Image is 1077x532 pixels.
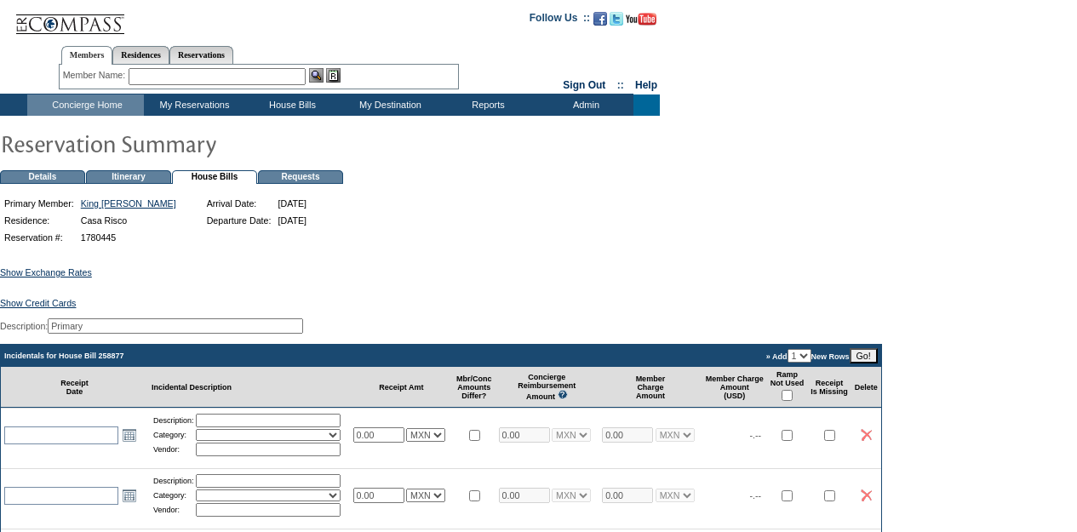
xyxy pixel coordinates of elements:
span: :: [617,79,624,91]
td: Requests [258,170,343,184]
td: Incidentals for House Bill 258877 [1,345,496,367]
td: My Reservations [144,94,242,116]
td: Reservation #: [2,230,77,245]
td: » Add New Rows [496,345,881,367]
td: Mbr/Conc Amounts Differ? [453,367,496,408]
td: Receipt Amt [350,367,454,408]
img: View [309,68,324,83]
a: Open the calendar popup. [120,486,139,505]
td: [DATE] [275,213,309,228]
a: Sign Out [563,79,605,91]
td: Vendor: [153,503,194,517]
a: Become our fan on Facebook [593,17,607,27]
td: [DATE] [275,196,309,211]
td: Delete [851,367,881,408]
td: House Bills [242,94,340,116]
span: -.-- [750,430,762,440]
a: Subscribe to our YouTube Channel [626,17,656,27]
img: icon_delete2.gif [861,489,872,501]
a: Reservations [169,46,233,64]
img: Reservations [326,68,341,83]
img: icon_delete2.gif [861,429,872,441]
td: Member Charge Amount (USD) [702,367,767,408]
td: House Bills [172,170,257,184]
td: Reports [438,94,536,116]
td: Casa Risco [78,213,179,228]
td: Concierge Reimbursement Amount [496,367,599,408]
div: Member Name: [63,68,129,83]
img: Become our fan on Facebook [593,12,607,26]
a: Residences [112,46,169,64]
td: Incidental Description [148,367,350,408]
td: Category: [153,429,194,441]
td: My Destination [340,94,438,116]
img: Follow us on Twitter [610,12,623,26]
td: Description: [153,414,194,427]
td: Member Charge Amount [599,367,702,408]
a: Follow us on Twitter [610,17,623,27]
td: Departure Date: [204,213,274,228]
td: Residence: [2,213,77,228]
img: Subscribe to our YouTube Channel [626,13,656,26]
img: questionMark_lightBlue.gif [558,390,568,399]
a: Open the calendar popup. [120,426,139,444]
td: Receipt Is Missing [807,367,851,408]
td: Receipt Date [1,367,148,408]
span: -.-- [750,490,762,501]
input: Go! [850,348,878,363]
td: Ramp Not Used [767,367,808,408]
td: Concierge Home [27,94,144,116]
td: Arrival Date: [204,196,274,211]
a: Help [635,79,657,91]
td: 1780445 [78,230,179,245]
td: Follow Us :: [530,10,590,31]
td: Primary Member: [2,196,77,211]
a: King [PERSON_NAME] [81,198,176,209]
td: Category: [153,489,194,501]
a: Members [61,46,113,65]
td: Admin [536,94,633,116]
td: Description: [153,474,194,488]
td: Itinerary [86,170,171,184]
td: Vendor: [153,443,194,456]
